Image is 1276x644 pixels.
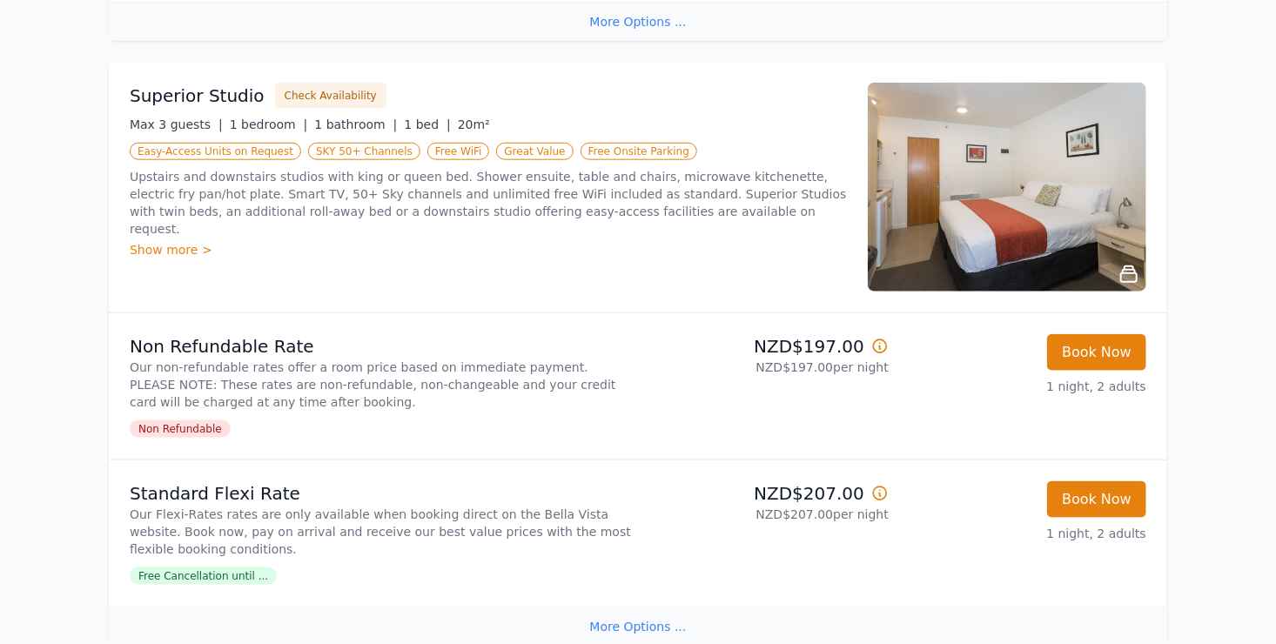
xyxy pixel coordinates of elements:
p: 1 night, 2 adults [903,525,1146,542]
span: Easy-Access Units on Request [130,143,301,160]
button: Book Now [1047,334,1146,371]
div: Show more > [130,241,847,258]
span: Free WiFi [427,143,490,160]
span: Non Refundable [130,420,231,438]
p: NZD$207.00 per night [645,506,889,523]
p: Standard Flexi Rate [130,481,631,506]
button: Book Now [1047,481,1146,518]
span: 1 bedroom | [230,117,308,131]
p: NZD$207.00 [645,481,889,506]
p: NZD$197.00 per night [645,359,889,376]
span: 20m² [458,117,490,131]
button: Check Availability [275,83,386,109]
h3: Superior Studio [130,84,265,108]
span: SKY 50+ Channels [308,143,420,160]
span: 1 bathroom | [314,117,397,131]
p: 1 night, 2 adults [903,378,1146,395]
p: Our Flexi-Rates rates are only available when booking direct on the Bella Vista website. Book now... [130,506,631,558]
span: Free Cancellation until ... [130,567,277,585]
p: NZD$197.00 [645,334,889,359]
p: Our non-refundable rates offer a room price based on immediate payment. PLEASE NOTE: These rates ... [130,359,631,411]
span: 1 bed | [404,117,450,131]
div: More Options ... [109,2,1167,41]
span: Free Onsite Parking [581,143,697,160]
span: Great Value [496,143,573,160]
p: Upstairs and downstairs studios with king or queen bed. Shower ensuite, table and chairs, microwa... [130,168,847,238]
span: Max 3 guests | [130,117,223,131]
p: Non Refundable Rate [130,334,631,359]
